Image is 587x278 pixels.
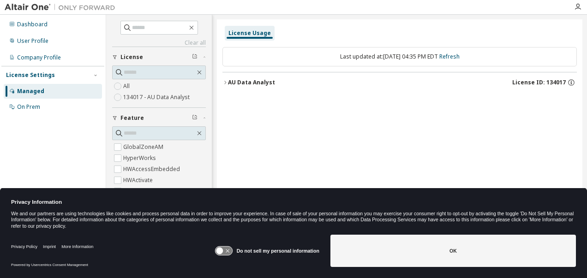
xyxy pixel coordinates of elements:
label: GlobalZoneAM [123,142,165,153]
button: Feature [112,108,206,128]
div: Managed [17,88,44,95]
div: License Settings [6,71,55,79]
label: HWAccessEmbedded [123,164,182,175]
a: Clear all [112,39,206,47]
div: Last updated at: [DATE] 04:35 PM EDT [222,47,577,66]
div: AU Data Analyst [228,79,275,86]
label: All [123,81,132,92]
div: Dashboard [17,21,48,28]
button: AU Data AnalystLicense ID: 134017 [222,72,577,93]
a: Refresh [439,53,460,60]
span: Clear filter [192,114,198,122]
span: Clear filter [192,53,198,61]
label: HWAltairOneDesktop [123,186,181,197]
label: HWActivate [123,175,155,186]
div: Company Profile [17,54,61,61]
div: On Prem [17,103,40,111]
img: Altair One [5,3,120,12]
span: Feature [120,114,144,122]
span: License ID: 134017 [512,79,566,86]
label: 134017 - AU Data Analyst [123,92,192,103]
span: License [120,53,143,61]
label: HyperWorks [123,153,158,164]
div: License Usage [228,30,271,37]
div: User Profile [17,37,48,45]
button: License [112,47,206,67]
